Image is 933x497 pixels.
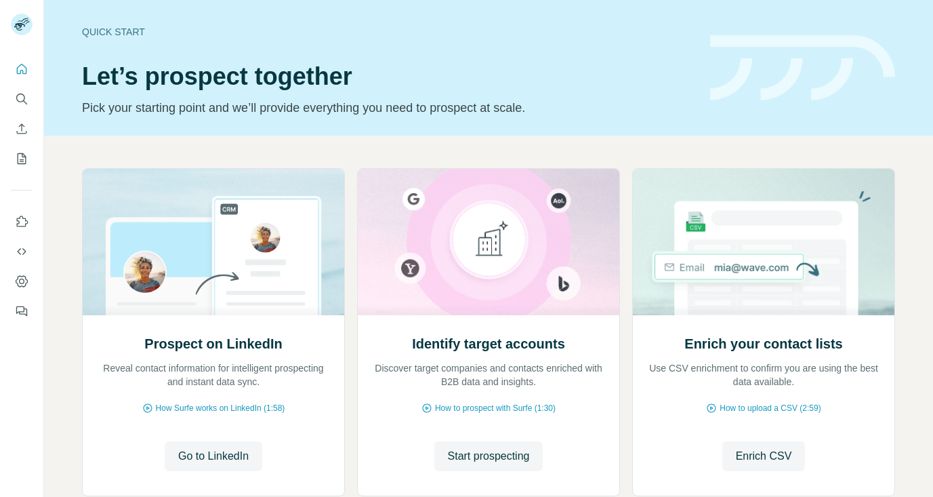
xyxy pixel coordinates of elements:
[371,361,606,389] p: Discover target companies and contacts enriched with B2B data and insights.
[736,448,792,464] span: Enrich CSV
[720,402,821,414] span: How to upload a CSV (2:59)
[11,239,33,264] button: Use Surfe API
[11,210,33,234] button: Use Surfe on LinkedIn
[11,299,33,323] button: Feedback
[435,402,556,414] span: How to prospect with Surfe (1:30)
[357,169,620,315] img: Identify target accounts
[448,448,530,464] span: Start prospecting
[165,441,262,471] button: Go to LinkedIn
[646,361,881,389] p: Use CSV enrichment to confirm you are using the best data available.
[11,87,33,111] button: Search
[412,334,565,353] h2: Identify target accounts
[632,169,895,315] img: Enrich your contact lists
[156,402,285,414] span: How Surfe works on LinkedIn (1:58)
[82,63,694,90] h1: Let’s prospect together
[82,98,694,117] p: Pick your starting point and we’ll provide everything you need to prospect at scale.
[96,361,331,389] p: Reveal contact information for intelligent prospecting and instant data sync.
[11,57,33,81] button: Quick start
[82,169,345,315] img: Prospect on LinkedIn
[11,146,33,171] button: My lists
[434,441,543,471] button: Start prospecting
[11,269,33,294] button: Dashboard
[178,448,249,464] span: Go to LinkedIn
[11,117,33,141] button: Enrich CSV
[722,441,806,471] button: Enrich CSV
[144,334,282,353] h2: Prospect on LinkedIn
[710,35,895,101] img: banner
[82,25,694,39] div: Quick start
[684,334,842,353] h2: Enrich your contact lists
